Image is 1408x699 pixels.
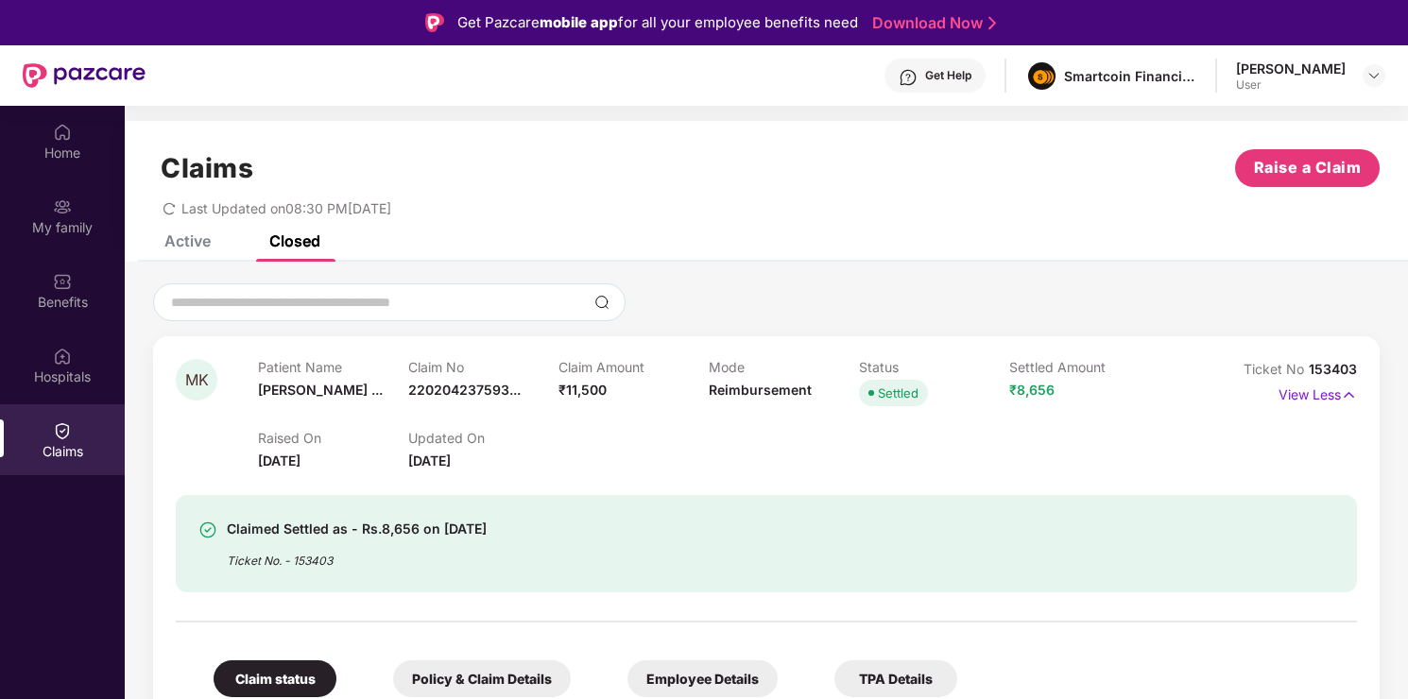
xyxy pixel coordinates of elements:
span: Last Updated on 08:30 PM[DATE] [181,200,391,216]
img: New Pazcare Logo [23,63,146,88]
button: Raise a Claim [1235,149,1380,187]
img: Logo [425,13,444,32]
img: svg+xml;base64,PHN2ZyBpZD0iU3VjY2Vzcy0zMngzMiIgeG1sbnM9Imh0dHA6Ly93d3cudzMub3JnLzIwMDAvc3ZnIiB3aW... [198,520,217,539]
p: Raised On [258,430,408,446]
span: MK [185,372,209,388]
div: Get Pazcare for all your employee benefits need [457,11,858,34]
div: User [1236,77,1346,93]
img: Stroke [988,13,996,33]
img: svg+xml;base64,PHN2ZyBpZD0iRHJvcGRvd24tMzJ4MzIiIHhtbG5zPSJodHRwOi8vd3d3LnczLm9yZy8yMDAwL3N2ZyIgd2... [1366,68,1382,83]
p: Settled Amount [1009,359,1159,375]
p: Claim No [408,359,558,375]
div: Settled [878,384,919,402]
a: Download Now [872,13,990,33]
img: svg+xml;base64,PHN2ZyB4bWxucz0iaHR0cDovL3d3dy53My5vcmcvMjAwMC9zdmciIHdpZHRoPSIxNyIgaGVpZ2h0PSIxNy... [1341,384,1357,405]
span: Raise a Claim [1254,156,1362,179]
img: image%20(1).png [1028,62,1056,90]
span: [DATE] [408,452,451,469]
img: svg+xml;base64,PHN2ZyBpZD0iQmVuZWZpdHMiIHhtbG5zPSJodHRwOi8vd3d3LnczLm9yZy8yMDAwL3N2ZyIgd2lkdGg9Ij... [53,272,72,291]
strong: mobile app [540,13,618,31]
p: Patient Name [258,359,408,375]
span: 220204237593... [408,382,521,398]
span: 153403 [1309,361,1357,377]
p: View Less [1279,380,1357,405]
div: TPA Details [834,660,957,697]
div: Employee Details [627,660,778,697]
span: Reimbursement [709,382,812,398]
span: [PERSON_NAME] ... [258,382,383,398]
div: Closed [269,231,320,250]
span: [DATE] [258,452,300,469]
div: Smartcoin Financials Private Limited [1064,67,1196,85]
img: svg+xml;base64,PHN2ZyBpZD0iSG9tZSIgeG1sbnM9Imh0dHA6Ly93d3cudzMub3JnLzIwMDAvc3ZnIiB3aWR0aD0iMjAiIG... [53,123,72,142]
div: Ticket No. - 153403 [227,540,487,570]
span: redo [163,200,176,216]
span: Ticket No [1244,361,1309,377]
div: Policy & Claim Details [393,660,571,697]
img: svg+xml;base64,PHN2ZyBpZD0iSG9zcGl0YWxzIiB4bWxucz0iaHR0cDovL3d3dy53My5vcmcvMjAwMC9zdmciIHdpZHRoPS... [53,347,72,366]
p: Mode [709,359,859,375]
img: svg+xml;base64,PHN2ZyBpZD0iSGVscC0zMngzMiIgeG1sbnM9Imh0dHA6Ly93d3cudzMub3JnLzIwMDAvc3ZnIiB3aWR0aD... [899,68,918,87]
img: svg+xml;base64,PHN2ZyB3aWR0aD0iMjAiIGhlaWdodD0iMjAiIHZpZXdCb3g9IjAgMCAyMCAyMCIgZmlsbD0ibm9uZSIgeG... [53,197,72,216]
div: Active [164,231,211,250]
p: Claim Amount [558,359,709,375]
p: Updated On [408,430,558,446]
span: ₹8,656 [1009,382,1055,398]
img: svg+xml;base64,PHN2ZyBpZD0iU2VhcmNoLTMyeDMyIiB4bWxucz0iaHR0cDovL3d3dy53My5vcmcvMjAwMC9zdmciIHdpZH... [594,295,610,310]
img: svg+xml;base64,PHN2ZyBpZD0iQ2xhaW0iIHhtbG5zPSJodHRwOi8vd3d3LnczLm9yZy8yMDAwL3N2ZyIgd2lkdGg9IjIwIi... [53,421,72,440]
span: ₹11,500 [558,382,607,398]
div: Get Help [925,68,971,83]
div: Claim status [214,660,336,697]
p: Status [859,359,1009,375]
h1: Claims [161,152,253,184]
div: Claimed Settled as - Rs.8,656 on [DATE] [227,518,487,540]
div: [PERSON_NAME] [1236,60,1346,77]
